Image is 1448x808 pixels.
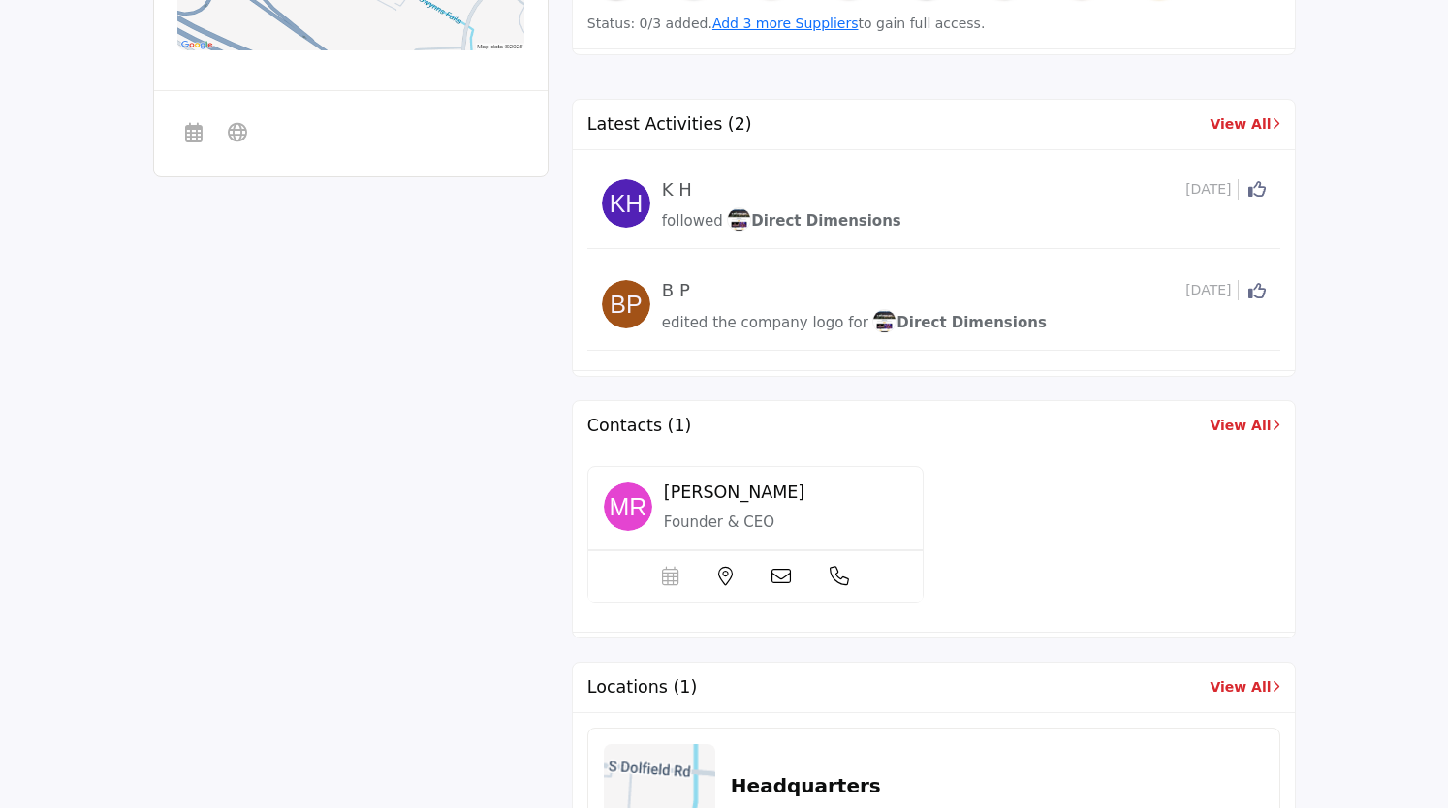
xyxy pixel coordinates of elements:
img: avtar-image [602,280,650,328]
img: avtar-image [602,179,650,228]
span: edited the company logo for [662,314,868,331]
p: Status: 0/3 added. to gain full access. [587,14,1280,34]
span: followed [662,212,723,230]
h5: K H [662,179,704,201]
a: image [PERSON_NAME] Founder & CEO [587,466,924,603]
img: image [604,482,652,531]
a: View All [1210,416,1279,436]
p: Founder & CEO [664,512,872,534]
h2: Locations (1) [587,677,698,698]
span: Direct Dimensions [872,314,1047,331]
h2: Latest Activities (2) [587,114,752,135]
h2: Headquarters [731,771,881,800]
a: Add 3 more Suppliers [712,16,859,31]
h5: B P [662,280,704,301]
h2: Contacts (1) [587,416,692,436]
img: image [727,207,751,232]
img: image [872,309,897,333]
i: Click to Like this activity [1248,282,1266,299]
span: [DATE] [1185,280,1238,300]
a: View All [1210,114,1279,135]
span: Direct Dimensions [727,212,901,230]
a: View All [1210,677,1279,698]
span: [PERSON_NAME] [664,482,804,502]
span: [DATE] [1185,179,1238,200]
a: imageDirect Dimensions [727,209,901,233]
i: Click to Like this activity [1248,180,1266,198]
a: imageDirect Dimensions [872,311,1047,335]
